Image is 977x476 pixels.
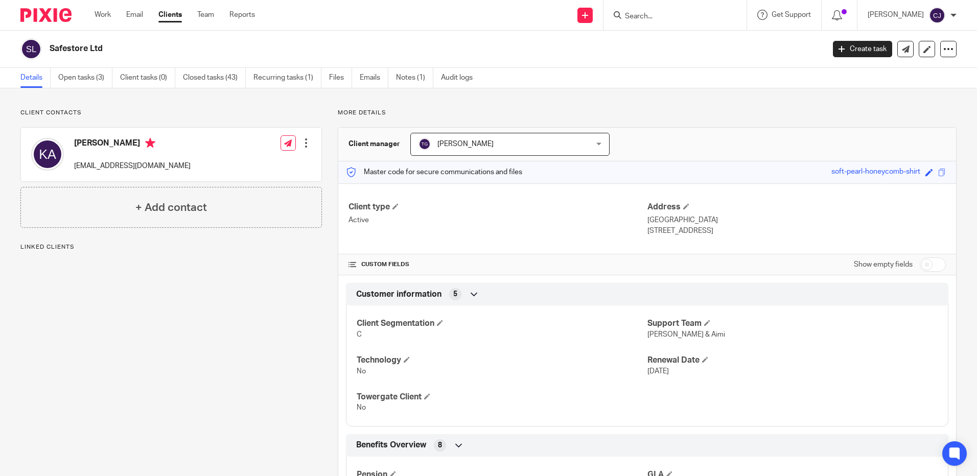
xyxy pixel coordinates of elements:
h2: Safestore Ltd [50,43,664,54]
a: Create task [833,41,892,57]
p: [PERSON_NAME] [868,10,924,20]
h4: Support Team [647,318,938,329]
span: [DATE] [647,368,669,375]
span: Customer information [356,289,441,300]
a: Team [197,10,214,20]
span: No [357,404,366,411]
span: [PERSON_NAME] & Aimi [647,331,725,338]
img: Pixie [20,8,72,22]
a: Open tasks (3) [58,68,112,88]
input: Search [624,12,716,21]
img: svg%3E [929,7,945,23]
h4: [PERSON_NAME] [74,138,191,151]
a: Clients [158,10,182,20]
div: soft-pearl-honeycomb-shirt [831,166,920,178]
h4: Client type [348,202,647,212]
span: Get Support [772,11,811,18]
span: 5 [453,289,457,299]
a: Emails [360,68,388,88]
label: Show empty fields [854,259,913,270]
img: svg%3E [20,38,42,60]
h4: Towergate Client [357,392,647,402]
span: 8 [438,440,442,450]
a: Files [329,68,352,88]
img: svg%3E [31,138,64,171]
p: More details [338,109,957,117]
a: Audit logs [441,68,480,88]
p: Master code for secure communications and files [346,167,522,177]
h4: Renewal Date [647,355,938,366]
i: Primary [145,138,155,148]
p: [EMAIL_ADDRESS][DOMAIN_NAME] [74,161,191,171]
a: Reports [229,10,255,20]
a: Work [95,10,111,20]
h4: Address [647,202,946,212]
a: Recurring tasks (1) [253,68,321,88]
p: Linked clients [20,243,322,251]
span: No [357,368,366,375]
h4: Technology [357,355,647,366]
a: Client tasks (0) [120,68,175,88]
h4: + Add contact [135,200,207,216]
span: Benefits Overview [356,440,426,450]
h4: CUSTOM FIELDS [348,260,647,269]
span: C [357,331,362,338]
p: [STREET_ADDRESS] [647,226,946,236]
img: svg%3E [418,138,431,150]
h4: Client Segmentation [357,318,647,329]
a: Notes (1) [396,68,433,88]
a: Closed tasks (43) [183,68,246,88]
p: Active [348,215,647,225]
span: [PERSON_NAME] [437,140,494,148]
a: Details [20,68,51,88]
p: Client contacts [20,109,322,117]
h3: Client manager [348,139,400,149]
a: Email [126,10,143,20]
p: [GEOGRAPHIC_DATA] [647,215,946,225]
